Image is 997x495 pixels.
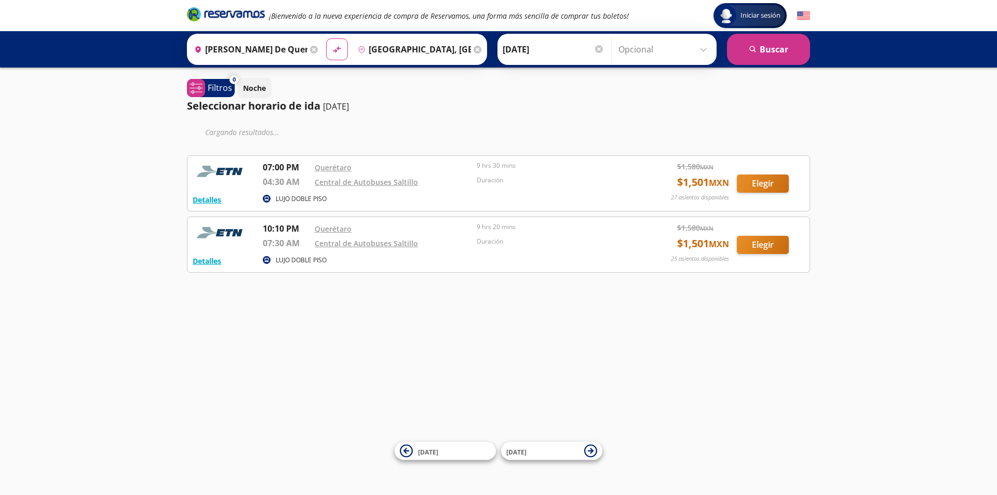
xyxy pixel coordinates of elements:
[709,177,729,189] small: MXN
[315,238,418,248] a: Central de Autobuses Saltillo
[727,34,810,65] button: Buscar
[797,9,810,22] button: English
[315,177,418,187] a: Central de Autobuses Saltillo
[193,222,250,243] img: RESERVAMOS
[418,447,438,456] span: [DATE]
[193,256,221,266] button: Detalles
[193,194,221,205] button: Detalles
[190,36,307,62] input: Buscar Origen
[269,11,629,21] em: ¡Bienvenido a la nueva experiencia de compra de Reservamos, una forma más sencilla de comprar tus...
[677,236,729,251] span: $ 1,501
[395,442,496,460] button: [DATE]
[243,83,266,93] p: Noche
[736,10,785,21] span: Iniciar sesión
[187,79,235,97] button: 0Filtros
[677,222,713,233] span: $ 1,580
[477,237,634,246] p: Duración
[315,163,352,172] a: Querétaro
[263,161,309,173] p: 07:00 PM
[276,256,327,265] p: LUJO DOBLE PISO
[323,100,349,113] p: [DATE]
[671,193,729,202] p: 27 asientos disponibles
[187,6,265,22] i: Brand Logo
[700,224,713,232] small: MXN
[237,78,272,98] button: Noche
[477,161,634,170] p: 9 hrs 30 mins
[501,442,602,460] button: [DATE]
[737,236,789,254] button: Elegir
[677,175,729,190] span: $ 1,501
[315,224,352,234] a: Querétaro
[263,176,309,188] p: 04:30 AM
[233,75,236,84] span: 0
[477,222,634,232] p: 9 hrs 20 mins
[506,447,527,456] span: [DATE]
[709,238,729,250] small: MXN
[187,6,265,25] a: Brand Logo
[677,161,713,172] span: $ 1,580
[671,255,729,263] p: 25 asientos disponibles
[263,222,309,235] p: 10:10 PM
[503,36,604,62] input: Elegir Fecha
[354,36,471,62] input: Buscar Destino
[205,127,279,137] em: Cargando resultados ...
[737,175,789,193] button: Elegir
[187,98,320,114] p: Seleccionar horario de ida
[276,194,327,204] p: LUJO DOBLE PISO
[193,161,250,182] img: RESERVAMOS
[208,82,232,94] p: Filtros
[618,36,711,62] input: Opcional
[700,163,713,171] small: MXN
[263,237,309,249] p: 07:30 AM
[477,176,634,185] p: Duración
